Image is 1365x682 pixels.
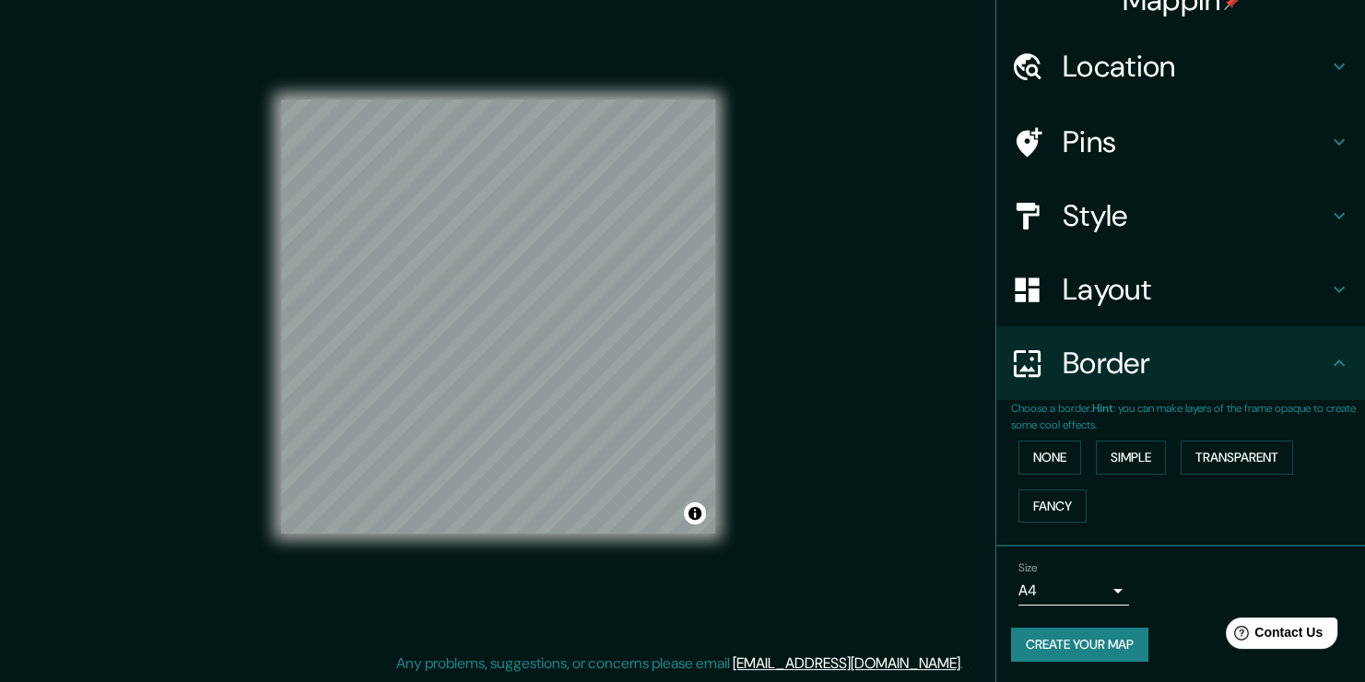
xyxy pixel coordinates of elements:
button: None [1018,441,1081,475]
h4: Pins [1063,123,1328,160]
a: [EMAIL_ADDRESS][DOMAIN_NAME] [733,653,960,673]
div: Style [996,179,1365,253]
div: Pins [996,105,1365,179]
iframe: Help widget launcher [1201,610,1345,662]
div: A4 [1018,576,1129,606]
canvas: Map [281,100,715,534]
h4: Border [1063,345,1328,382]
button: Simple [1096,441,1166,475]
h4: Style [1063,197,1328,234]
label: Size [1018,560,1038,576]
h4: Location [1063,48,1328,85]
div: Location [996,29,1365,103]
button: Fancy [1018,489,1087,523]
p: Choose a border. : you can make layers of the frame opaque to create some cool effects. [1011,400,1365,433]
div: . [966,653,970,675]
div: Border [996,326,1365,400]
p: Any problems, suggestions, or concerns please email . [396,653,963,675]
div: Layout [996,253,1365,326]
button: Toggle attribution [684,502,706,524]
h4: Layout [1063,271,1328,308]
button: Create your map [1011,628,1148,662]
button: Transparent [1181,441,1293,475]
b: Hint [1092,401,1113,416]
div: . [963,653,966,675]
